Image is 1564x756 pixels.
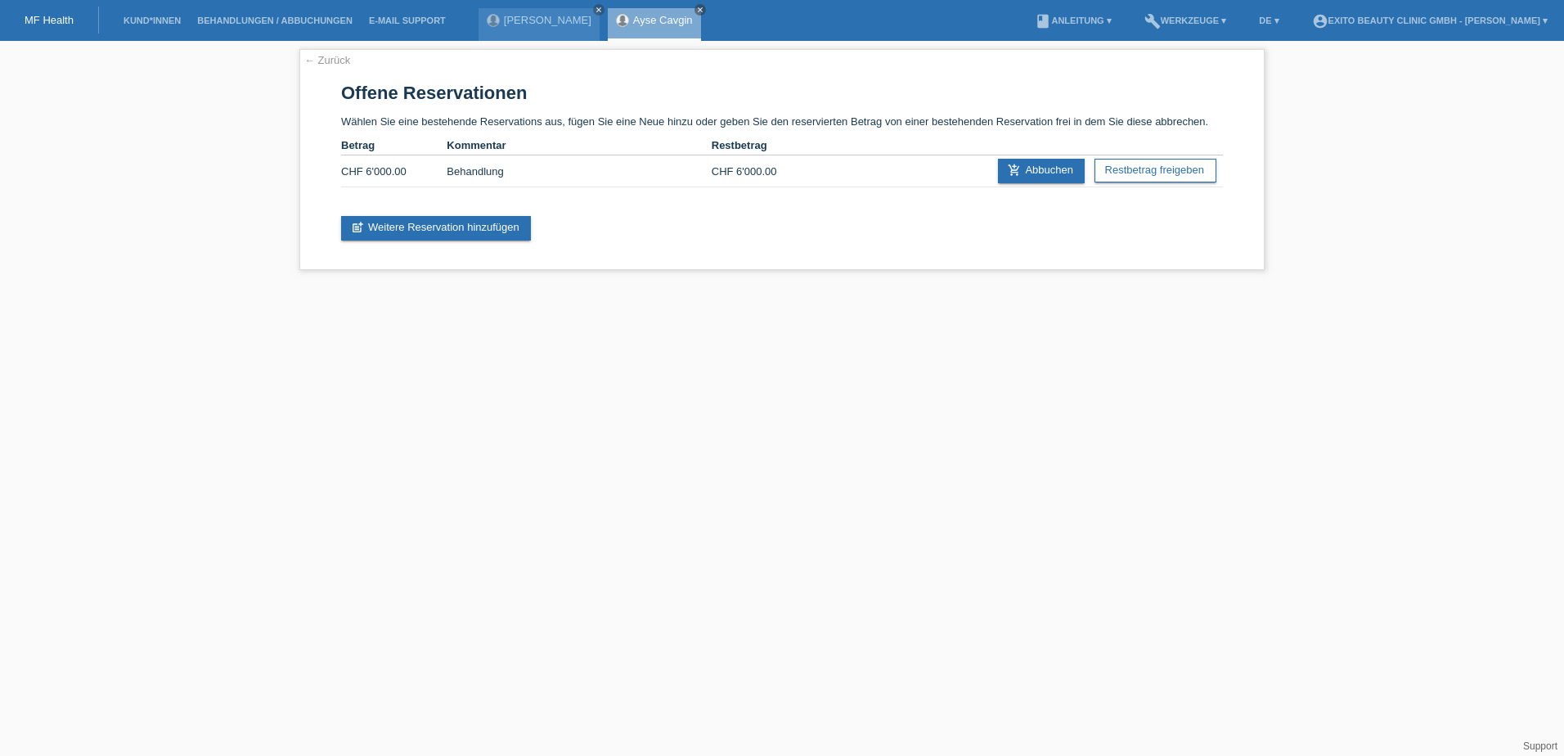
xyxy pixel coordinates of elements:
[299,49,1265,270] div: Wählen Sie eine bestehende Reservations aus, fügen Sie eine Neue hinzu oder geben Sie den reservi...
[341,83,1223,103] h1: Offene Reservationen
[341,216,531,241] a: post_addWeitere Reservation hinzufügen
[447,136,711,155] th: Kommentar
[341,136,447,155] th: Betrag
[1304,16,1556,25] a: account_circleExito Beauty Clinic GmbH - [PERSON_NAME] ▾
[696,6,704,14] i: close
[712,155,817,187] td: CHF 6'000.00
[712,136,817,155] th: Restbetrag
[1008,164,1021,177] i: add_shopping_cart
[25,14,74,26] a: MF Health
[1312,13,1328,29] i: account_circle
[593,4,604,16] a: close
[115,16,189,25] a: Kund*innen
[504,14,591,26] a: [PERSON_NAME]
[1027,16,1119,25] a: bookAnleitung ▾
[304,54,350,66] a: ← Zurück
[447,155,711,187] td: Behandlung
[1094,159,1216,182] a: Restbetrag freigeben
[189,16,361,25] a: Behandlungen / Abbuchungen
[1251,16,1287,25] a: DE ▾
[361,16,454,25] a: E-Mail Support
[1144,13,1161,29] i: build
[341,155,447,187] td: CHF 6'000.00
[694,4,706,16] a: close
[1035,13,1051,29] i: book
[633,14,693,26] a: Ayse Cavgin
[1523,740,1557,752] a: Support
[998,159,1085,183] a: add_shopping_cartAbbuchen
[595,6,603,14] i: close
[1136,16,1235,25] a: buildWerkzeuge ▾
[351,221,364,234] i: post_add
